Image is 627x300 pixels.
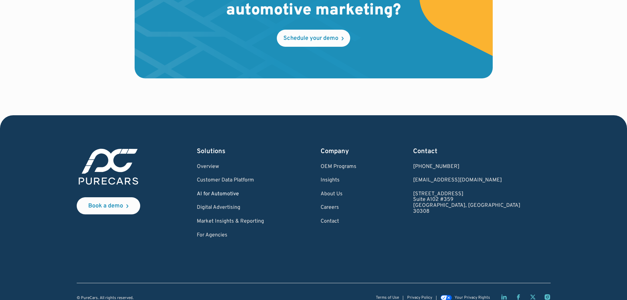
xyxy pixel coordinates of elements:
div: Book a demo [88,203,123,209]
a: Email us [413,177,520,183]
a: Careers [321,205,356,211]
div: Solutions [197,147,264,156]
div: Company [321,147,356,156]
div: Schedule your demo [283,36,338,41]
a: Privacy Policy [407,296,432,300]
a: Book a demo [77,197,140,214]
a: Terms of Use [376,296,399,300]
a: AI for Automotive [197,191,264,197]
a: Contact [321,219,356,225]
a: Customer Data Platform [197,177,264,183]
a: Digital Advertising [197,205,264,211]
a: For Agencies [197,232,264,238]
div: Your Privacy Rights [455,296,490,300]
a: Schedule your demo [277,30,350,47]
div: Contact [413,147,520,156]
img: purecars logo [77,147,140,187]
a: [STREET_ADDRESS]Suite A102 #359[GEOGRAPHIC_DATA], [GEOGRAPHIC_DATA]30308 [413,191,520,214]
a: Insights [321,177,356,183]
a: Overview [197,164,264,170]
a: Market Insights & Reporting [197,219,264,225]
div: [PHONE_NUMBER] [413,164,520,170]
a: About Us [321,191,356,197]
a: OEM Programs [321,164,356,170]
